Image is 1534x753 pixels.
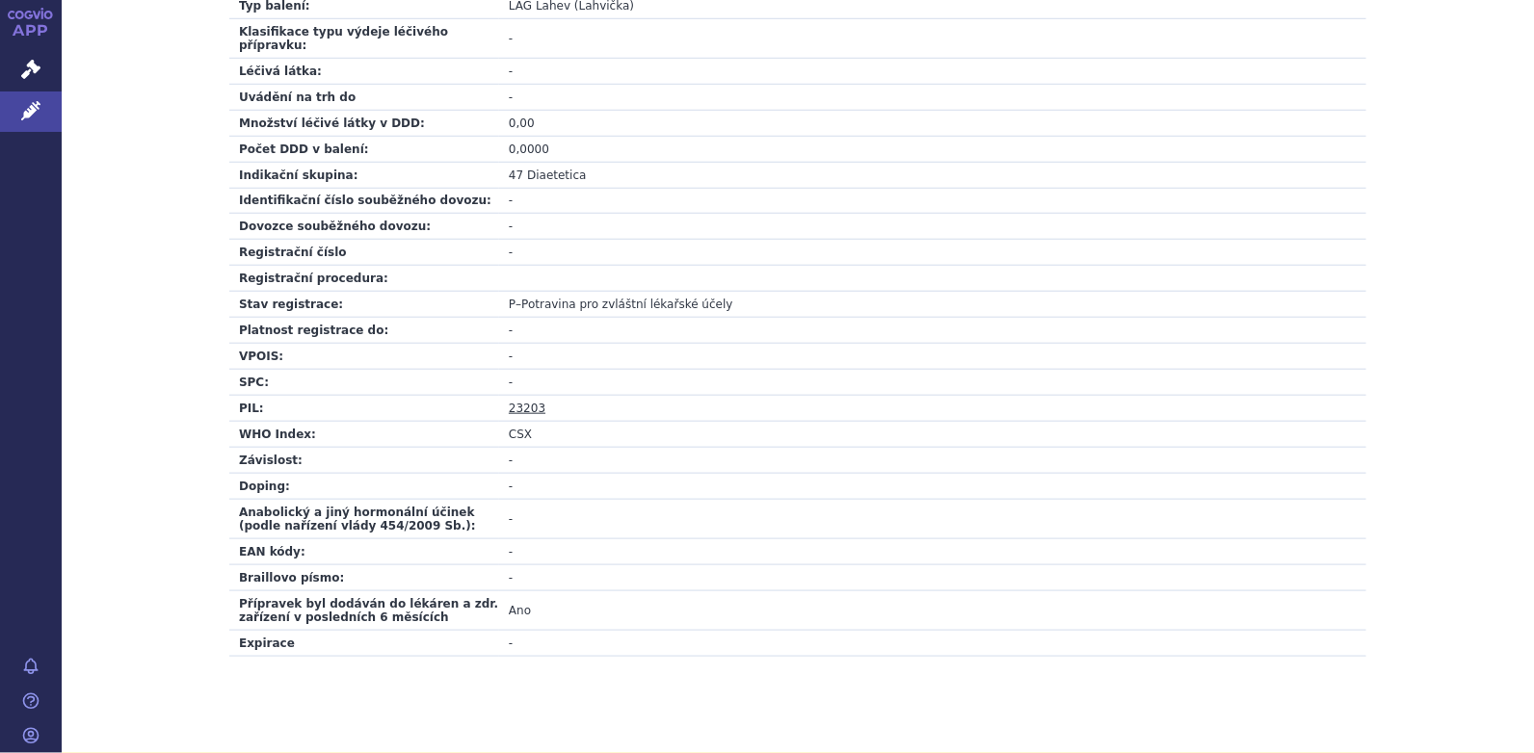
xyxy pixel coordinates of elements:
td: - [499,474,1366,500]
td: 0,0000 [499,136,1366,162]
td: - [499,240,1366,266]
td: - [499,18,1366,58]
td: WHO Index: [229,422,499,448]
td: - [499,344,1366,370]
td: - [499,58,1366,84]
td: Klasifikace typu výdeje léčivého přípravku: [229,18,499,58]
td: - [499,188,1366,214]
td: - [499,565,1366,591]
td: Identifikační číslo souběžného dovozu: [229,188,499,214]
td: Expirace [229,631,499,657]
td: SPC: [229,370,499,396]
td: EAN kódy: [229,539,499,565]
span: Diaetetica [527,169,586,182]
td: - [499,318,1366,344]
td: - [499,214,1366,240]
td: PIL: [229,396,499,422]
td: - [499,631,1366,657]
td: - [499,448,1366,474]
td: Registrační číslo [229,240,499,266]
td: Závislost: [229,448,499,474]
td: Uvádění na trh do [229,84,499,110]
td: CSX [499,422,1366,448]
span: Ano [509,604,531,617]
td: - [499,539,1366,565]
span: Potravina pro zvláštní lékařské účely [521,298,732,311]
td: Indikační skupina: [229,162,499,188]
td: Stav registrace: [229,292,499,318]
td: Doping: [229,474,499,500]
td: – [499,292,1366,318]
td: Přípravek byl dodáván do lékáren a zdr. zařízení v posledních 6 měsících [229,591,499,631]
td: Braillovo písmo: [229,565,499,591]
span: P [509,298,516,311]
span: 47 [509,169,523,182]
td: VPOIS: [229,344,499,370]
td: Anabolický a jiný hormonální účinek (podle nařízení vlády 454/2009 Sb.): [229,500,499,539]
td: Platnost registrace do: [229,318,499,344]
td: Množství léčivé látky v DDD: [229,110,499,136]
a: 23203 [509,402,545,415]
td: Léčivá látka: [229,58,499,84]
td: - [499,370,1366,396]
td: Dovozce souběžného dovozu: [229,214,499,240]
td: Počet DDD v balení: [229,136,499,162]
span: 0,00 [509,117,535,130]
td: - [499,84,1366,110]
td: - [499,500,1366,539]
td: Registrační procedura: [229,266,499,292]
